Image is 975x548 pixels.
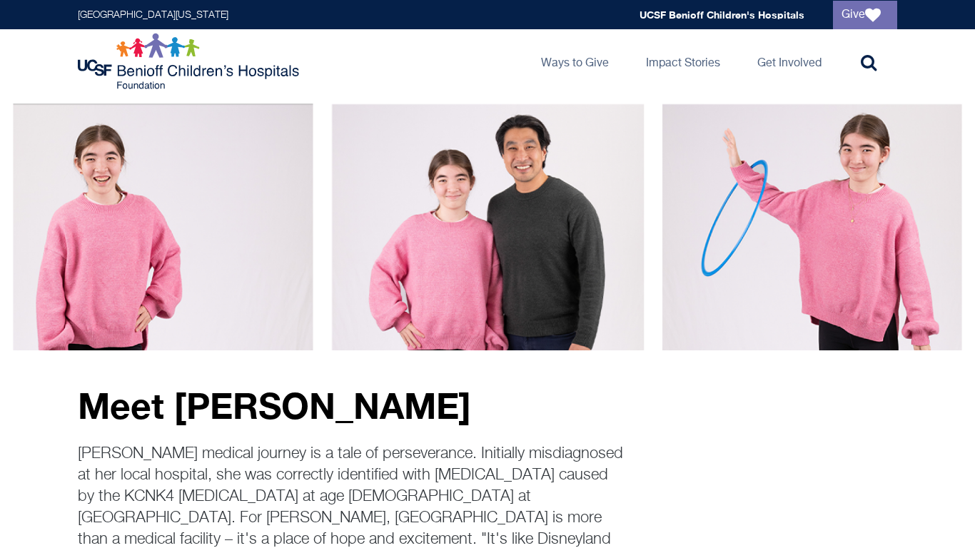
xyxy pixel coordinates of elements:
[635,29,732,93] a: Impact Stories
[78,10,228,20] a: [GEOGRAPHIC_DATA][US_STATE]
[78,33,303,90] img: Logo for UCSF Benioff Children's Hospitals Foundation
[833,1,897,29] a: Give
[746,29,833,93] a: Get Involved
[530,29,620,93] a: Ways to Give
[78,386,627,425] p: Meet [PERSON_NAME]
[640,9,804,21] a: UCSF Benioff Children's Hospitals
